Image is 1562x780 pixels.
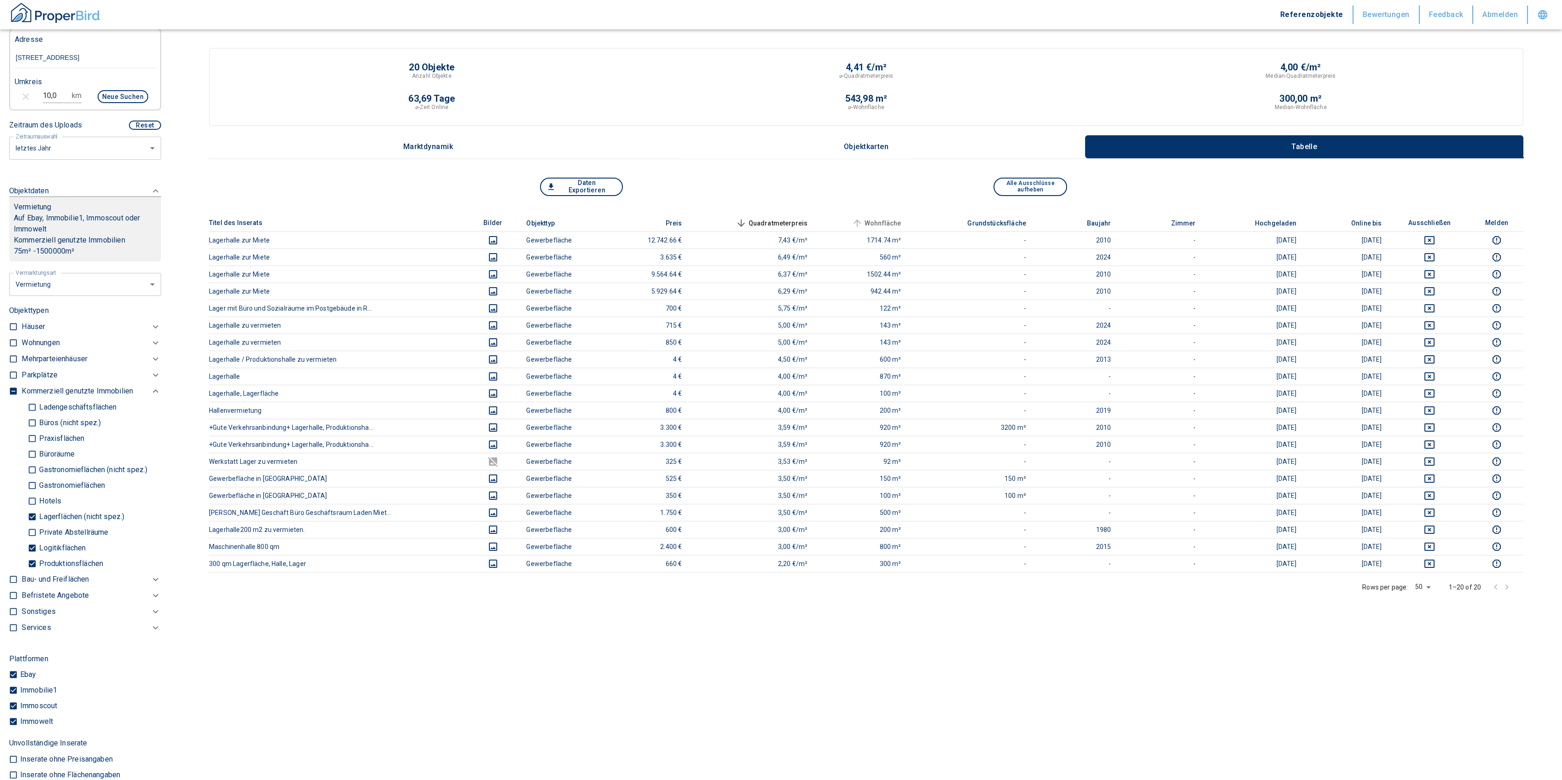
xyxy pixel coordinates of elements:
[689,351,815,368] td: 4,50 €/m²
[209,248,467,266] th: Lagerhalle zur Miete
[1477,490,1516,501] button: report this listing
[1477,252,1516,263] button: report this listing
[1396,235,1462,246] button: deselect this listing
[815,248,908,266] td: 560 m²
[846,63,887,72] p: 4,41 €/m²
[209,385,467,402] th: Lagerhalle, Lagerfläche
[1304,248,1389,266] td: [DATE]
[1118,351,1203,368] td: -
[474,473,511,484] button: images
[1304,470,1389,487] td: [DATE]
[1203,317,1304,334] td: [DATE]
[815,436,908,453] td: 920 m²
[474,524,511,535] button: images
[22,574,89,585] p: Bau- und Freiflächen
[22,606,55,617] p: Sonstiges
[9,1,101,28] a: ProperBird Logo and Home Button
[1034,283,1118,300] td: 2010
[1477,541,1516,552] button: report this listing
[1072,218,1111,229] span: Baujahr
[1304,368,1389,385] td: [DATE]
[604,266,689,283] td: 9.564.64 €
[604,368,689,385] td: 4 €
[37,482,105,489] p: Gastronomieflächen
[519,368,604,385] td: Gewerbefläche
[815,368,908,385] td: 870 m²
[1156,218,1196,229] span: Zimmer
[1279,94,1322,103] p: 300,00 m²
[519,300,604,317] td: Gewerbefläche
[815,402,908,419] td: 200 m²
[604,248,689,266] td: 3.635 €
[14,235,157,246] p: Kommerziell genutzte Immobilien
[1203,283,1304,300] td: [DATE]
[1477,235,1516,246] button: report this listing
[1034,231,1118,248] td: 2010
[37,404,116,411] p: Ladengeschäftsflächen
[815,300,908,317] td: 122 m²
[474,235,511,246] button: images
[908,300,1033,317] td: -
[908,317,1033,334] td: -
[908,351,1033,368] td: -
[15,34,43,45] p: Adresse
[815,470,908,487] td: 150 m²
[519,402,604,419] td: Gewerbefläche
[22,321,45,332] p: Häuser
[604,351,689,368] td: 4 €
[1396,456,1462,467] button: deselect this listing
[1118,487,1203,504] td: -
[1304,231,1389,248] td: [DATE]
[815,419,908,436] td: 920 m²
[474,558,511,569] button: images
[209,266,467,283] th: Lagerhalle zur Miete
[1396,252,1462,263] button: deselect this listing
[1203,402,1304,419] td: [DATE]
[1396,439,1462,450] button: deselect this listing
[519,470,604,487] td: Gewerbefläche
[689,419,815,436] td: 3,59 €/m²
[209,300,467,317] th: Lager mit Büro und Sozialräume im Postgebäude in R...
[474,405,511,416] button: images
[1034,266,1118,283] td: 2010
[22,572,161,588] div: Bau- und Freiflächen
[1477,320,1516,331] button: report this listing
[908,368,1033,385] td: -
[9,272,161,296] div: letztes Jahr
[689,266,815,283] td: 6,37 €/m²
[209,283,467,300] th: Lagerhalle zur Miete
[1477,337,1516,348] button: report this listing
[1477,303,1516,314] button: report this listing
[1477,524,1516,535] button: report this listing
[1396,371,1462,382] button: deselect this listing
[22,383,161,399] div: Kommerziell genutzte Immobilien
[604,419,689,436] td: 3.300 €
[129,121,161,130] button: Reset
[9,185,49,196] p: Objektdaten
[474,541,511,552] button: images
[908,334,1033,351] td: -
[1118,266,1203,283] td: -
[1336,218,1382,229] span: Online bis
[98,90,148,103] button: Neue Suchen
[415,103,448,111] p: ⌀-Zeit Online
[1477,286,1516,297] button: report this listing
[1118,334,1203,351] td: -
[1034,402,1118,419] td: 2019
[689,436,815,453] td: 3,59 €/m²
[9,176,161,271] div: ObjektdatenVermietungAuf Ebay, Immobilie1, Immoscout oder ImmoweltKommerziell genutzte Immobilien...
[1034,436,1118,453] td: 2010
[1396,490,1462,501] button: deselect this listing
[604,453,689,470] td: 325 €
[1304,436,1389,453] td: [DATE]
[604,231,689,248] td: 12.742.66 €
[1203,470,1304,487] td: [DATE]
[689,385,815,402] td: 4,00 €/m²
[1420,6,1474,24] button: Feedback
[839,72,893,80] p: ⌀-Quadratmeterpreis
[209,317,467,334] th: Lagerhalle zu vermieten
[408,94,455,103] p: 63,69 Tage
[1203,453,1304,470] td: [DATE]
[1118,419,1203,436] td: -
